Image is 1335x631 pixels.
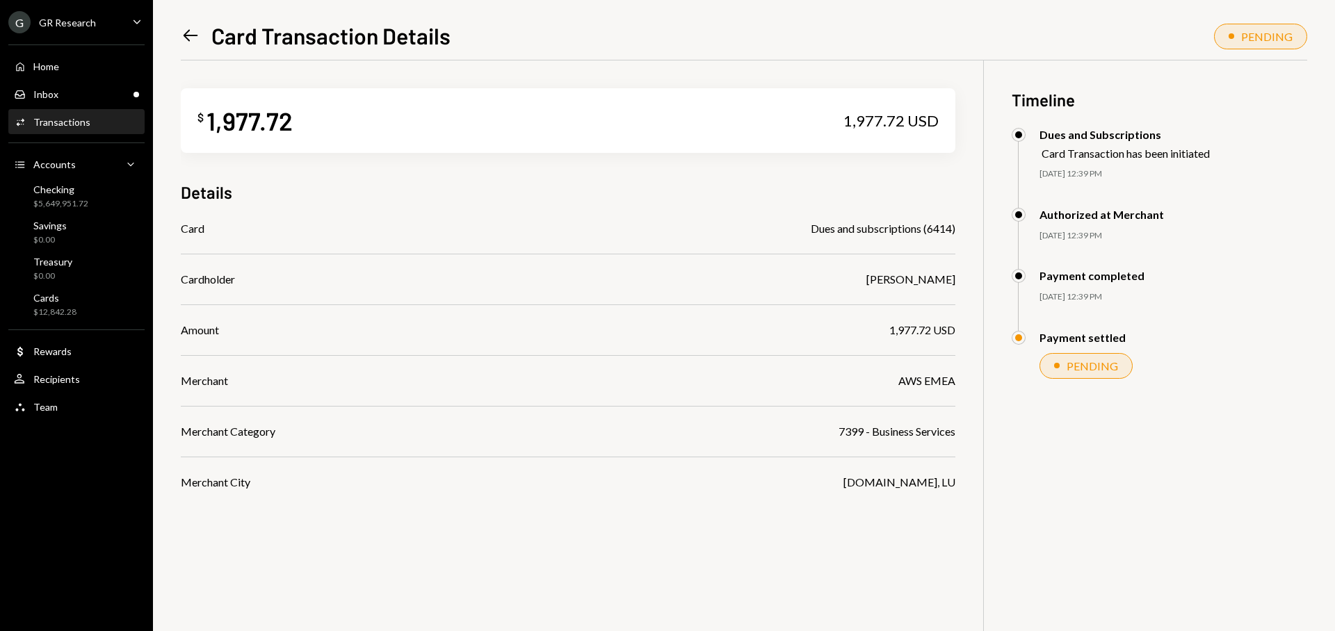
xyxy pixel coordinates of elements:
div: $12,842.28 [33,306,76,318]
div: Recipients [33,373,80,385]
a: Team [8,394,145,419]
a: Cards$12,842.28 [8,288,145,321]
div: Cardholder [181,271,235,288]
div: $0.00 [33,270,72,282]
div: Card [181,220,204,237]
h3: Timeline [1012,88,1307,111]
div: Payment settled [1039,331,1126,344]
div: Merchant Category [181,423,275,440]
a: Accounts [8,151,145,177]
div: Treasury [33,256,72,268]
div: Authorized at Merchant [1039,208,1164,221]
div: Merchant [181,372,228,389]
div: 1,977.72 USD [843,111,939,131]
div: $ [197,110,204,124]
a: Recipients [8,366,145,391]
div: [PERSON_NAME] [866,271,955,288]
a: Transactions [8,109,145,134]
div: Amount [181,322,219,338]
div: Transactions [33,116,90,128]
div: $0.00 [33,234,67,246]
div: Merchant City [181,474,250,491]
div: Dues and Subscriptions [1039,128,1210,141]
div: PENDING [1067,359,1118,372]
div: Cards [33,292,76,304]
div: PENDING [1241,30,1293,43]
div: Savings [33,220,67,231]
div: 1,977.72 USD [889,322,955,338]
div: [DOMAIN_NAME], LU [843,474,955,491]
a: Home [8,54,145,79]
h3: Details [181,181,232,204]
div: Checking [33,183,88,195]
div: Inbox [33,88,58,100]
div: Accounts [33,158,76,170]
div: G [8,11,31,33]
div: [DATE] 12:39 PM [1039,230,1307,242]
a: Checking$5,649,951.72 [8,179,145,213]
div: AWS EMEA [898,372,955,389]
div: $5,649,951.72 [33,198,88,210]
h1: Card Transaction Details [211,22,451,49]
a: Savings$0.00 [8,215,145,249]
div: Payment completed [1039,269,1144,282]
div: Rewards [33,345,72,357]
div: [DATE] 12:39 PM [1039,168,1307,180]
div: [DATE] 12:39 PM [1039,291,1307,303]
div: 7399 - Business Services [839,423,955,440]
a: Rewards [8,338,145,363]
div: GR Research [39,17,96,28]
div: 1,977.72 [207,105,293,136]
div: Dues and subscriptions (6414) [811,220,955,237]
div: Home [33,60,59,72]
div: Card Transaction has been initiated [1042,147,1210,160]
a: Treasury$0.00 [8,252,145,285]
div: Team [33,401,58,413]
a: Inbox [8,81,145,106]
